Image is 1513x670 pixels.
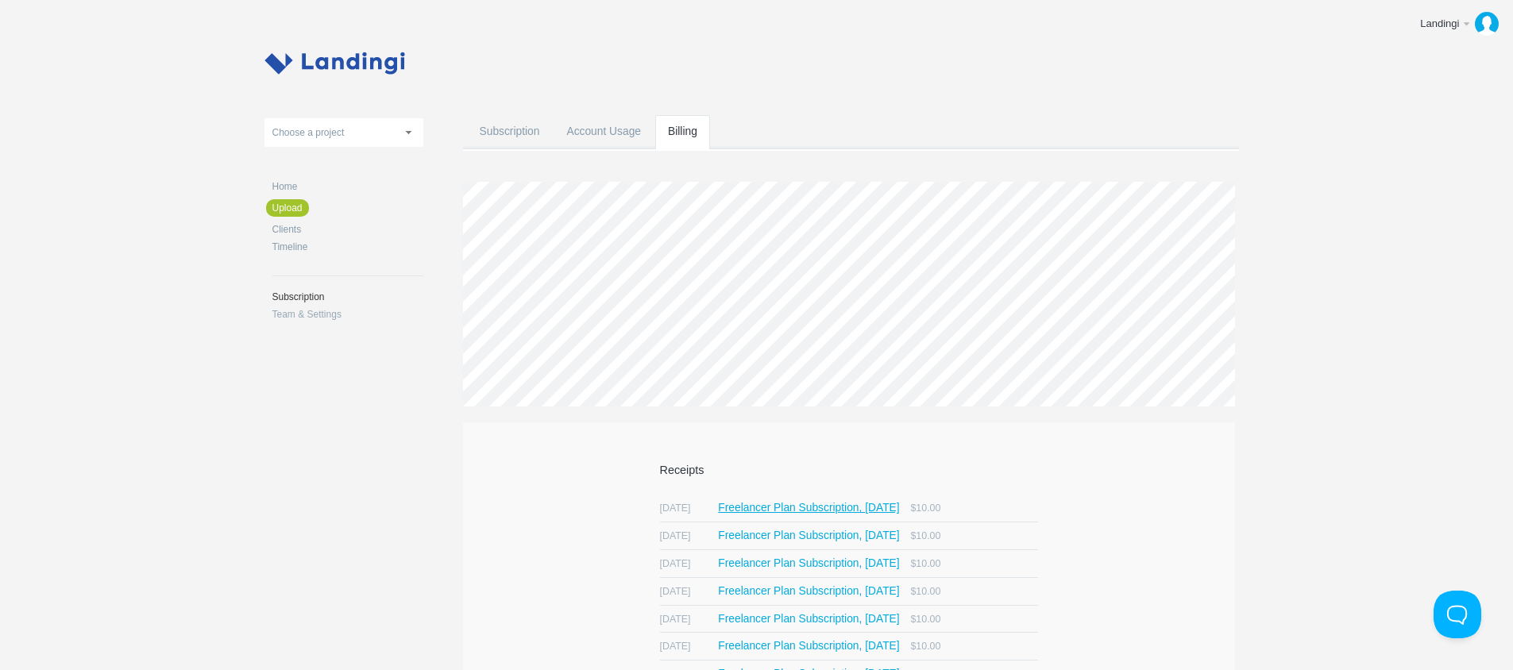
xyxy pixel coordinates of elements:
a: Billing [655,115,710,178]
img: landingi-logo_20200813074244.png [264,52,405,75]
span: Freelancer Plan Subscription, [DATE] [718,614,899,625]
span: Freelancer Plan Subscription, [DATE] [718,641,899,652]
a: [DATE] Freelancer Plan Subscription, [DATE] $10.00 [660,606,1038,633]
img: 3f630892c568204773eadf6b2c534070 [1475,12,1499,36]
span: $10.00 [910,641,940,651]
a: Clients [272,225,423,234]
a: [DATE] Freelancer Plan Subscription, [DATE] $10.00 [660,522,1038,549]
span: $10.00 [910,614,940,624]
span: [DATE] [660,614,716,624]
a: Subscription [272,292,423,302]
span: [DATE] [660,587,716,596]
span: Freelancer Plan Subscription, [DATE] [718,530,899,541]
a: Account Usage [554,115,654,178]
span: Choose a project [272,127,345,138]
span: Freelancer Plan Subscription, [DATE] [718,502,899,514]
span: Freelancer Plan Subscription, [DATE] [718,558,899,569]
span: [DATE] [660,503,716,513]
a: [DATE] Freelancer Plan Subscription, [DATE] $10.00 [660,550,1038,577]
a: Home [272,182,423,191]
div: Landingi [1420,16,1461,32]
span: $10.00 [910,531,940,541]
span: Freelancer Plan Subscription, [DATE] [718,586,899,597]
a: [DATE] Freelancer Plan Subscription, [DATE] $10.00 [660,495,1038,522]
a: [DATE] Freelancer Plan Subscription, [DATE] $10.00 [660,578,1038,605]
a: [DATE] Freelancer Plan Subscription, [DATE] $10.00 [660,633,1038,660]
span: $10.00 [910,587,940,596]
span: [DATE] [660,559,716,568]
span: [DATE] [660,531,716,541]
a: Subscription [467,115,553,178]
iframe: Help Scout Beacon - Open [1434,591,1481,638]
a: Upload [266,199,309,217]
a: Team & Settings [272,310,423,319]
a: Timeline [272,242,423,252]
span: [DATE] [660,641,716,651]
a: Landingi [1408,8,1505,40]
span: $10.00 [910,559,940,568]
span: $10.00 [910,503,940,513]
h2: Receipts [660,462,1038,495]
